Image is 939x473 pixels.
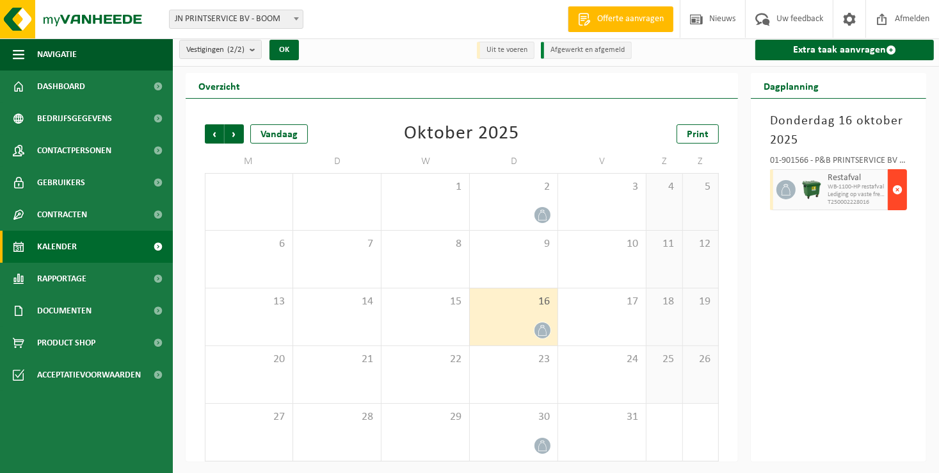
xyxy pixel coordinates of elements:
[388,410,463,424] span: 29
[388,180,463,194] span: 1
[225,124,244,144] span: Volgende
[388,295,463,309] span: 15
[205,150,293,173] td: M
[179,40,262,59] button: Vestigingen(2/2)
[170,10,303,28] span: JN PRINTSERVICE BV - BOOM
[689,237,712,251] span: 12
[687,129,709,140] span: Print
[37,71,85,103] span: Dashboard
[751,73,831,98] h2: Dagplanning
[388,353,463,367] span: 22
[653,180,675,194] span: 4
[37,327,95,359] span: Product Shop
[212,410,286,424] span: 27
[37,38,77,71] span: Navigatie
[476,237,551,251] span: 9
[476,295,551,309] span: 16
[565,237,639,251] span: 10
[558,150,646,173] td: V
[212,353,286,367] span: 20
[186,40,245,60] span: Vestigingen
[770,112,907,150] h3: Donderdag 16 oktober 2025
[300,410,374,424] span: 28
[37,135,111,167] span: Contactpersonen
[404,124,519,144] div: Oktober 2025
[476,410,551,424] span: 30
[828,183,885,191] span: WB-1100-HP restafval
[476,353,551,367] span: 23
[37,231,77,263] span: Kalender
[37,295,92,327] span: Documenten
[653,353,675,367] span: 25
[565,180,639,194] span: 3
[689,180,712,194] span: 5
[541,42,632,59] li: Afgewerkt en afgemeld
[828,173,885,183] span: Restafval
[37,103,112,135] span: Bedrijfsgegevens
[388,237,463,251] span: 8
[212,295,286,309] span: 13
[212,237,286,251] span: 6
[300,237,374,251] span: 7
[227,46,245,54] count: (2/2)
[568,6,673,32] a: Offerte aanvragen
[828,199,885,206] span: T250002228016
[169,10,303,29] span: JN PRINTSERVICE BV - BOOM
[381,150,470,173] td: W
[205,124,224,144] span: Vorige
[37,199,87,231] span: Contracten
[565,353,639,367] span: 24
[689,295,712,309] span: 19
[37,167,85,199] span: Gebruikers
[770,156,907,169] div: 01-901566 - P&B PRINTSERVICE BV - REET
[677,124,719,144] a: Print
[653,237,675,251] span: 11
[37,263,86,295] span: Rapportage
[470,150,558,173] td: D
[828,191,885,199] span: Lediging op vaste frequentie
[683,150,719,173] td: Z
[250,124,308,144] div: Vandaag
[476,180,551,194] span: 2
[186,73,253,98] h2: Overzicht
[565,410,639,424] span: 31
[653,295,675,309] span: 18
[477,42,534,59] li: Uit te voeren
[565,295,639,309] span: 17
[269,40,299,60] button: OK
[594,13,667,26] span: Offerte aanvragen
[300,353,374,367] span: 21
[300,295,374,309] span: 14
[293,150,381,173] td: D
[802,180,821,199] img: WB-1100-HPE-GN-01
[646,150,682,173] td: Z
[37,359,141,391] span: Acceptatievoorwaarden
[689,353,712,367] span: 26
[755,40,934,60] a: Extra taak aanvragen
